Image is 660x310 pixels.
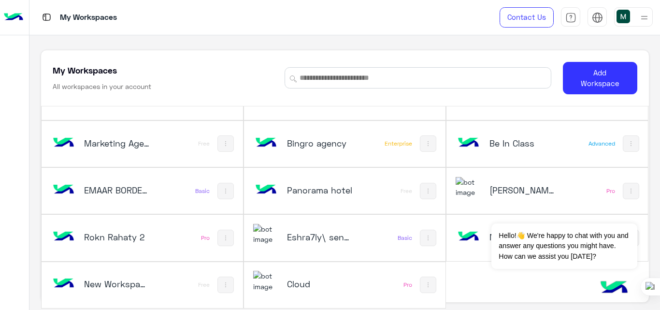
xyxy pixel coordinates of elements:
img: tab [565,12,576,23]
span: Hello!👋 We're happy to chat with you and answer any questions you might have. How can we assist y... [491,223,637,269]
img: bot image [253,177,279,203]
img: userImage [617,10,630,23]
h5: Be In Class [489,137,556,149]
img: Logo [4,7,23,28]
p: My Workspaces [60,11,117,24]
h6: All workspaces in your account [53,82,151,91]
img: bot image [50,177,76,203]
div: Pro [201,234,210,242]
div: Advanced [588,140,615,148]
img: bot image [456,130,482,156]
div: Pro [403,281,412,289]
div: Free [198,281,210,289]
img: tab [592,12,603,23]
h5: Bingro agency [287,137,353,149]
h5: Rokn Rahaty 2 [84,231,150,243]
div: Enterprise [385,140,412,148]
a: Contact Us [500,7,554,28]
div: Free [198,140,210,148]
img: profile [638,12,650,24]
img: bot image [456,224,482,250]
img: hulul-logo.png [597,271,631,305]
img: 114503081745937 [253,224,279,245]
div: Pro [606,187,615,195]
a: tab [561,7,580,28]
div: Basic [195,187,210,195]
h5: Marketing Agency_copy_1 [84,137,150,149]
img: bot image [50,224,76,250]
img: 317874714732967 [253,271,279,292]
h5: New Workspace 1 [489,231,556,243]
h5: Eshra7ly\ send OTP USD [287,231,353,243]
img: bot image [50,271,76,297]
div: Basic [398,234,412,242]
h5: New Workspace 1 [84,278,150,290]
img: tab [41,11,53,23]
img: bot image [253,130,279,156]
button: Add Workspace [563,62,637,94]
h5: Rokn Rahaty [489,184,556,196]
h5: My Workspaces [53,64,117,76]
h5: Cloud [287,278,353,290]
div: Free [401,187,412,195]
h5: Panorama hotel [287,184,353,196]
img: bot image [50,130,76,156]
h5: EMAAR BORDER CONSULTING ENGINEER [84,184,150,196]
img: 322853014244696 [456,177,482,198]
